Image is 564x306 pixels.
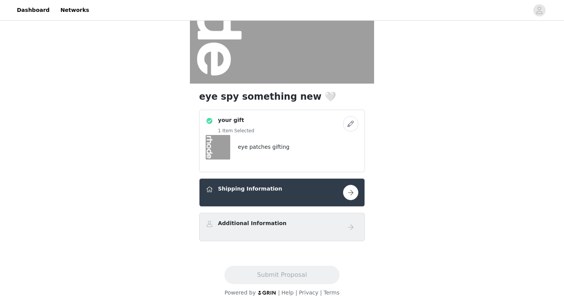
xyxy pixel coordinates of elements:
div: your gift [199,110,365,172]
h4: your gift [218,116,254,124]
h1: eye spy something new 🤍 [199,90,365,104]
h4: eye patches gifting [238,143,289,151]
a: Dashboard [12,2,54,19]
h4: Shipping Information [218,185,282,193]
div: avatar [536,4,543,16]
img: logo [257,290,277,295]
h5: 1 Item Selected [218,127,254,134]
span: | [278,290,280,296]
a: Networks [56,2,94,19]
div: Additional Information [199,213,365,241]
a: Terms [323,290,339,296]
span: | [295,290,297,296]
span: Powered by [224,290,256,296]
a: Help [282,290,294,296]
h4: Additional Information [218,219,287,227]
img: eye patches gifting [206,135,230,160]
a: Privacy [299,290,318,296]
button: Submit Proposal [224,266,339,284]
div: Shipping Information [199,178,365,207]
span: | [320,290,322,296]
